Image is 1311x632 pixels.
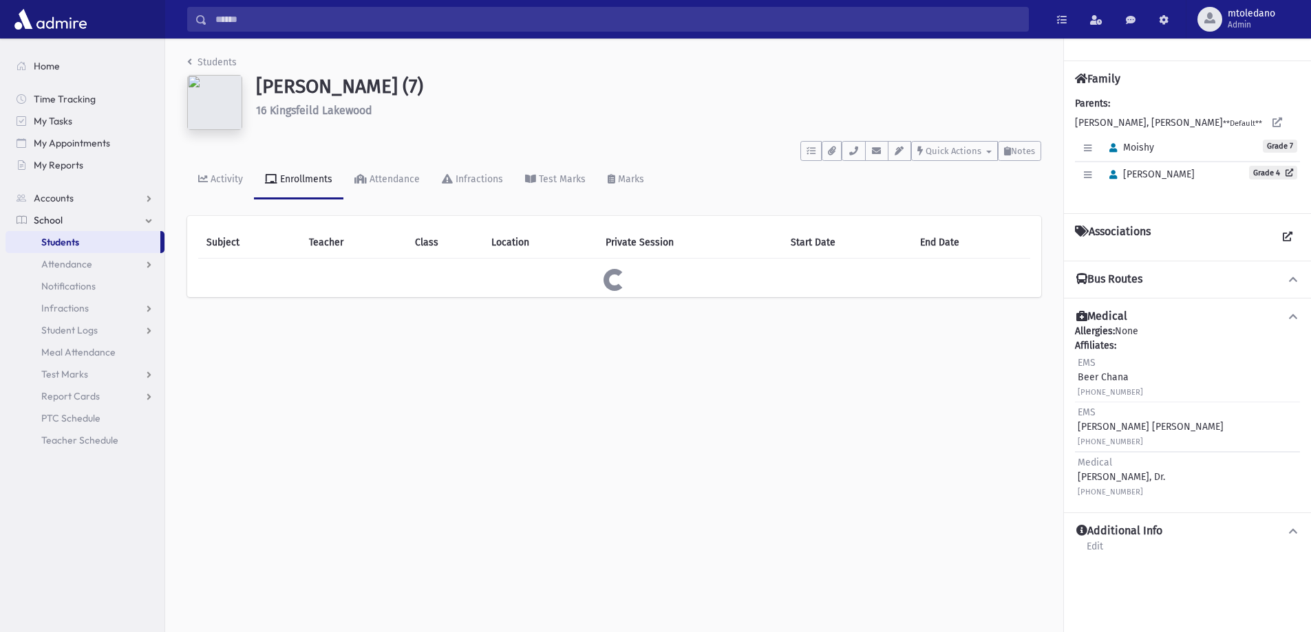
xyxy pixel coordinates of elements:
[1078,455,1165,499] div: [PERSON_NAME], Dr.
[343,161,431,199] a: Attendance
[187,75,242,130] img: 3837a2e7-b238-48ba-b907-4ac8253336e1
[1078,437,1143,446] small: [PHONE_NUMBER]
[187,56,237,68] a: Students
[41,280,96,292] span: Notifications
[926,146,981,156] span: Quick Actions
[187,161,254,199] a: Activity
[6,187,164,209] a: Accounts
[34,192,74,204] span: Accounts
[1078,406,1096,418] span: EMS
[1075,325,1115,337] b: Allergies:
[6,341,164,363] a: Meal Attendance
[34,60,60,72] span: Home
[301,227,407,259] th: Teacher
[1086,538,1104,563] a: Edit
[41,390,100,402] span: Report Cards
[1075,309,1300,324] button: Medical
[6,231,160,253] a: Students
[1075,96,1300,202] div: [PERSON_NAME], [PERSON_NAME]
[1011,146,1035,156] span: Notes
[6,209,164,231] a: School
[367,173,420,185] div: Attendance
[6,275,164,297] a: Notifications
[912,227,1030,259] th: End Date
[34,137,110,149] span: My Appointments
[1076,272,1142,287] h4: Bus Routes
[41,258,92,270] span: Attendance
[1075,340,1116,351] b: Affiliates:
[34,214,63,226] span: School
[6,297,164,319] a: Infractions
[1076,309,1127,324] h4: Medical
[34,159,83,171] span: My Reports
[34,115,72,127] span: My Tasks
[1275,225,1300,250] a: View all Associations
[41,346,116,358] span: Meal Attendance
[41,412,100,424] span: PTC Schedule
[1103,142,1154,153] span: Moishy
[1075,524,1300,538] button: Additional Info
[1078,488,1143,497] small: [PHONE_NUMBER]
[254,161,343,199] a: Enrollments
[6,429,164,451] a: Teacher Schedule
[6,88,164,110] a: Time Tracking
[597,227,782,259] th: Private Session
[782,227,912,259] th: Start Date
[41,324,98,336] span: Student Logs
[256,104,1041,117] h6: 16 Kingsfeild Lakewood
[1075,272,1300,287] button: Bus Routes
[483,227,597,259] th: Location
[1075,324,1300,501] div: None
[207,7,1028,32] input: Search
[1078,388,1143,397] small: [PHONE_NUMBER]
[1249,166,1297,179] a: Grade 4
[11,6,90,33] img: AdmirePro
[453,173,503,185] div: Infractions
[6,363,164,385] a: Test Marks
[431,161,514,199] a: Infractions
[1078,356,1143,399] div: Beer Chana
[1078,405,1224,448] div: [PERSON_NAME] [PERSON_NAME]
[6,154,164,176] a: My Reports
[6,110,164,132] a: My Tasks
[615,173,644,185] div: Marks
[1228,19,1275,30] span: Admin
[41,434,118,446] span: Teacher Schedule
[1228,8,1275,19] span: mtoledano
[277,173,332,185] div: Enrollments
[187,55,237,75] nav: breadcrumb
[6,132,164,154] a: My Appointments
[536,173,586,185] div: Test Marks
[6,55,164,77] a: Home
[998,141,1041,161] button: Notes
[1075,72,1120,85] h4: Family
[6,407,164,429] a: PTC Schedule
[514,161,597,199] a: Test Marks
[597,161,655,199] a: Marks
[6,385,164,407] a: Report Cards
[1263,140,1297,153] span: Grade 7
[34,93,96,105] span: Time Tracking
[41,302,89,314] span: Infractions
[1103,168,1195,180] span: [PERSON_NAME]
[1078,457,1112,468] span: Medical
[256,75,1041,98] h1: [PERSON_NAME] (7)
[1076,524,1162,538] h4: Additional Info
[1075,225,1151,250] h4: Associations
[6,319,164,341] a: Student Logs
[6,253,164,275] a: Attendance
[208,173,243,185] div: Activity
[198,227,301,259] th: Subject
[41,368,88,380] span: Test Marks
[1078,357,1096,369] span: EMS
[911,141,998,161] button: Quick Actions
[407,227,483,259] th: Class
[41,236,79,248] span: Students
[1075,98,1110,109] b: Parents:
